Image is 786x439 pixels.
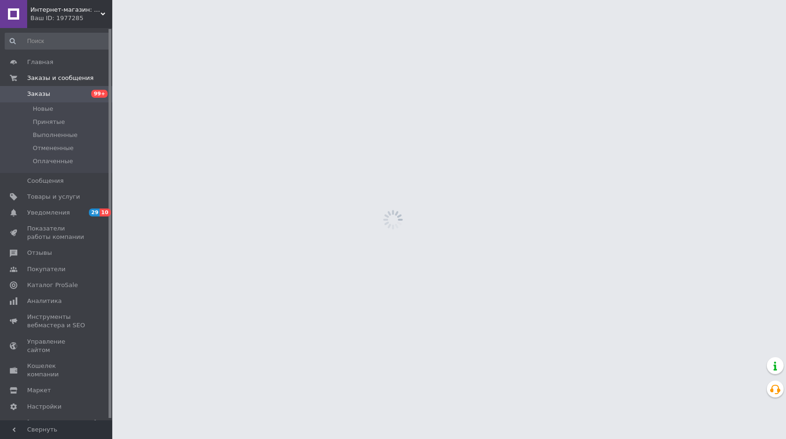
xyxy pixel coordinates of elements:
[27,249,52,257] span: Отзывы
[27,313,87,330] span: Инструменты вебмастера и SEO
[27,74,94,82] span: Заказы и сообщения
[30,14,112,22] div: Ваш ID: 1977285
[27,177,64,185] span: Сообщения
[33,131,78,139] span: Выполненные
[27,297,62,305] span: Аналитика
[27,58,53,66] span: Главная
[27,90,50,98] span: Заказы
[27,386,51,395] span: Маркет
[27,209,70,217] span: Уведомления
[27,403,61,411] span: Настройки
[27,338,87,354] span: Управление сайтом
[100,209,110,216] span: 10
[27,265,65,273] span: Покупатели
[91,90,108,98] span: 99+
[27,224,87,241] span: Показатели работы компании
[27,362,87,379] span: Кошелек компании
[30,6,101,14] span: Интернет-магазин: "СПОРТ-ДА". Доставка по всей Украине!
[33,105,53,113] span: Новые
[89,209,100,216] span: 29
[5,33,110,50] input: Поиск
[27,193,80,201] span: Товары и услуги
[33,144,73,152] span: Отмененные
[33,118,65,126] span: Принятые
[27,281,78,289] span: Каталог ProSale
[33,157,73,166] span: Оплаченные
